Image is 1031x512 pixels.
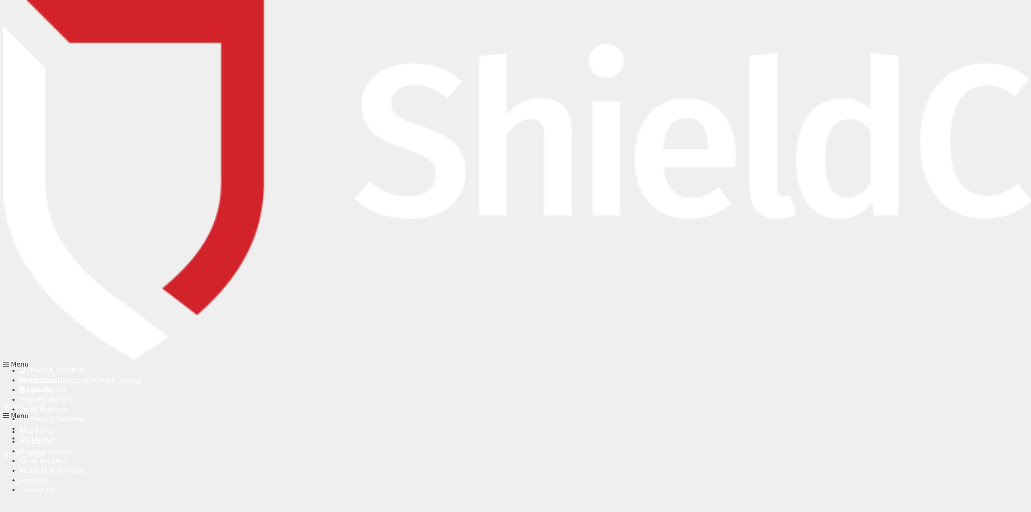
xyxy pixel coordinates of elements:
a: About Us [19,477,48,484]
a: Contact Us [19,486,54,494]
a: [PHONE_NUMBER] [19,367,87,375]
a: [EMAIL_ADDRESS][DOMAIN_NAME] [19,377,141,384]
a: Small Retailers [19,457,68,465]
span: Menu [11,412,29,420]
a: QUOTE NOW [3,402,44,410]
a: /shieldcover [19,386,66,394]
a: Blue Collar [19,428,54,436]
span: [EMAIL_ADDRESS][DOMAIN_NAME] [28,377,141,384]
a: Property Owners [19,448,73,455]
div: Menu Toggle [3,411,770,421]
span: [PHONE_NUMBER] [28,367,87,375]
a: Accident & Sickness [19,467,84,475]
span: /shieldcover [27,386,66,394]
a: Hospitality [19,438,54,446]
